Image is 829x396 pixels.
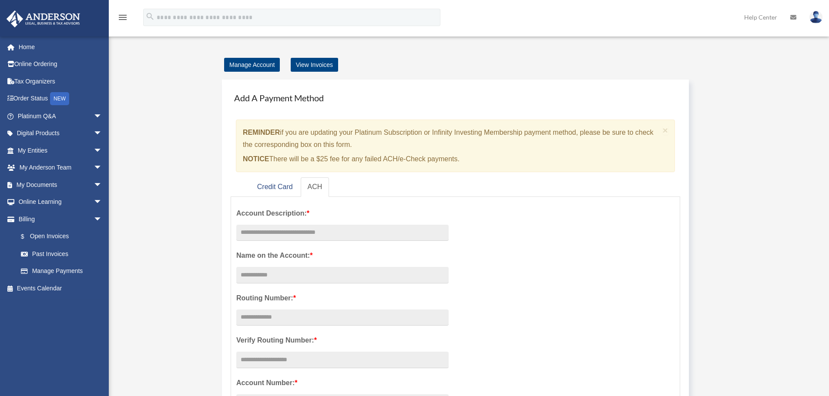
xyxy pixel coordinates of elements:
[243,155,269,163] strong: NOTICE
[6,280,115,297] a: Events Calendar
[94,142,111,160] span: arrow_drop_down
[301,177,329,197] a: ACH
[94,193,111,211] span: arrow_drop_down
[243,153,659,165] p: There will be a $25 fee for any failed ACH/e-Check payments.
[12,245,115,263] a: Past Invoices
[12,228,115,246] a: $Open Invoices
[6,142,115,159] a: My Entitiesarrow_drop_down
[6,210,115,228] a: Billingarrow_drop_down
[250,177,300,197] a: Credit Card
[6,125,115,142] a: Digital Productsarrow_drop_down
[26,231,30,242] span: $
[6,159,115,176] a: My Anderson Teamarrow_drop_down
[291,58,338,72] a: View Invoices
[12,263,111,280] a: Manage Payments
[243,129,280,136] strong: REMINDER
[50,92,69,105] div: NEW
[94,125,111,143] span: arrow_drop_down
[236,292,449,304] label: Routing Number:
[94,159,111,177] span: arrow_drop_down
[236,377,449,389] label: Account Number:
[6,56,115,73] a: Online Ordering
[236,207,449,220] label: Account Description:
[117,15,128,23] a: menu
[6,38,115,56] a: Home
[231,88,680,107] h4: Add A Payment Method
[809,11,822,23] img: User Pic
[4,10,83,27] img: Anderson Advisors Platinum Portal
[663,125,668,135] span: ×
[6,193,115,211] a: Online Learningarrow_drop_down
[6,107,115,125] a: Platinum Q&Aarrow_drop_down
[117,12,128,23] i: menu
[94,107,111,125] span: arrow_drop_down
[236,334,449,346] label: Verify Routing Number:
[94,210,111,228] span: arrow_drop_down
[94,176,111,194] span: arrow_drop_down
[236,120,675,172] div: if you are updating your Platinum Subscription or Infinity Investing Membership payment method, p...
[6,73,115,90] a: Tax Organizers
[6,176,115,193] a: My Documentsarrow_drop_down
[663,126,668,135] button: Close
[236,250,449,262] label: Name on the Account:
[6,90,115,108] a: Order StatusNEW
[145,12,155,21] i: search
[224,58,280,72] a: Manage Account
